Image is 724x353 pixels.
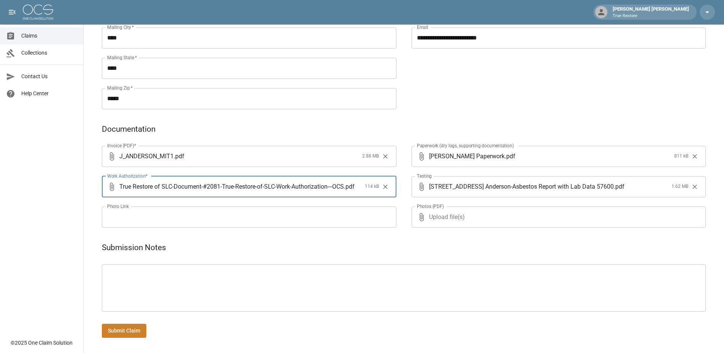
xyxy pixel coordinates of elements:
button: Clear [689,151,700,162]
label: Work Authorization* [107,173,148,179]
span: Upload file(s) [429,206,686,228]
span: True Restore of SLC-Document-#2081-True-Restore-of-SLC-Work-Authorization---OCS [119,182,344,191]
label: Photos (PDF) [417,203,444,210]
p: True Restore [613,13,689,19]
span: [STREET_ADDRESS] Anderson-Asbestos Report with Lab Data 57600 [429,182,614,191]
span: . pdf [505,152,515,161]
div: © 2025 One Claim Solution [11,339,73,347]
span: 1.62 MB [672,183,688,191]
label: Mailing Zip [107,85,133,91]
span: . pdf [614,182,624,191]
div: [PERSON_NAME] [PERSON_NAME] [610,5,692,19]
span: Collections [21,49,77,57]
button: Clear [689,181,700,192]
span: Contact Us [21,72,77,80]
label: Photo Link [107,203,129,210]
label: Mailing State [107,54,137,61]
label: Mailing City [107,24,134,30]
label: Testing [417,173,432,179]
span: 811 kB [674,153,688,160]
label: Invoice (PDF)* [107,142,136,149]
span: J_ANDERSON_MIT1 [119,152,174,161]
label: Paperwork (dry logs, supporting documentation) [417,142,514,149]
span: [PERSON_NAME] Paperwork [429,152,505,161]
img: ocs-logo-white-transparent.png [23,5,53,20]
button: Clear [380,151,391,162]
span: . pdf [174,152,184,161]
span: 114 kB [365,183,379,191]
span: . pdf [344,182,355,191]
span: 2.88 MB [362,153,379,160]
span: Claims [21,32,77,40]
button: Clear [380,181,391,192]
button: Submit Claim [102,324,146,338]
button: open drawer [5,5,20,20]
label: Email [417,24,428,30]
span: Help Center [21,90,77,98]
